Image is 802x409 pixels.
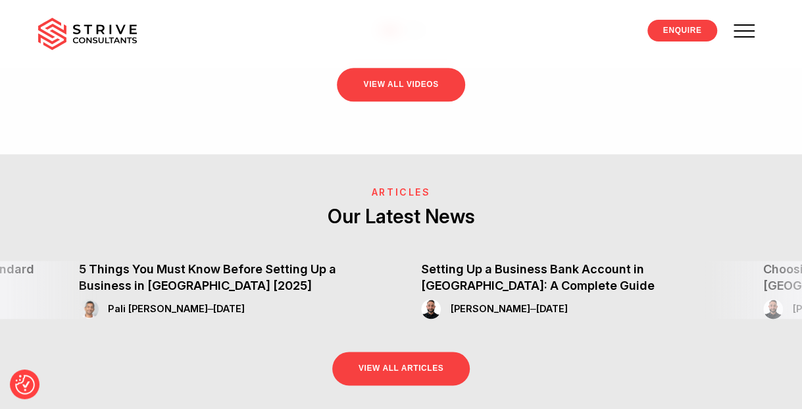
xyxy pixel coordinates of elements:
div: – [101,301,245,317]
a: VIEW ALL VIDEOS [337,68,464,101]
img: Revisit consent button [15,375,35,395]
a: 5 Things You Must Know Before Setting Up a Business in [GEOGRAPHIC_DATA] [2025] [79,261,336,292]
a: ENQUIRE [647,20,718,41]
a: VIEW ALL ARTICLES [332,352,470,385]
img: main-logo.svg [38,18,137,51]
a: Setting Up a Business Bank Account in [GEOGRAPHIC_DATA]: A Complete Guide [421,261,655,292]
a: Pali [PERSON_NAME] [108,303,207,314]
a: [PERSON_NAME] [450,303,530,314]
button: Consent Preferences [15,375,35,395]
img: Raj Karwal [421,299,441,319]
div: – [443,301,567,317]
span: [DATE] [213,303,245,314]
span: [DATE] [536,303,567,314]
